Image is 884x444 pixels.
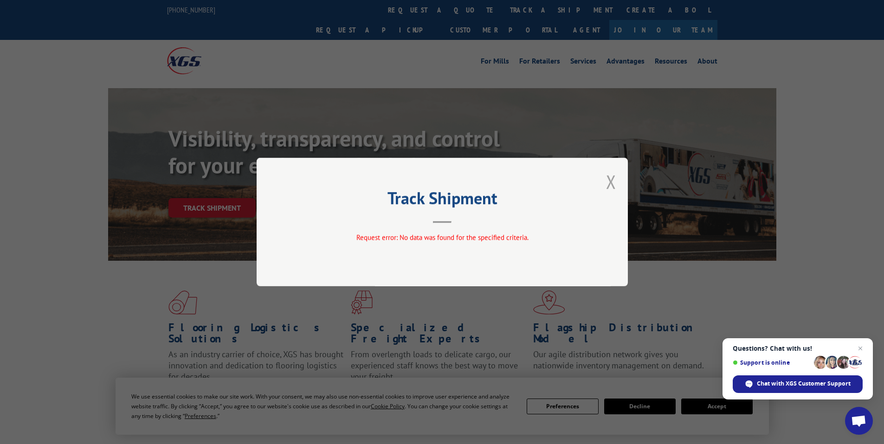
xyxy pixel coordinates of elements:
[356,233,528,242] span: Request error: No data was found for the specified criteria.
[845,407,873,435] div: Open chat
[757,380,851,388] span: Chat with XGS Customer Support
[733,375,863,393] div: Chat with XGS Customer Support
[733,359,811,366] span: Support is online
[606,169,616,194] button: Close modal
[855,343,866,354] span: Close chat
[733,345,863,352] span: Questions? Chat with us!
[303,192,581,209] h2: Track Shipment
